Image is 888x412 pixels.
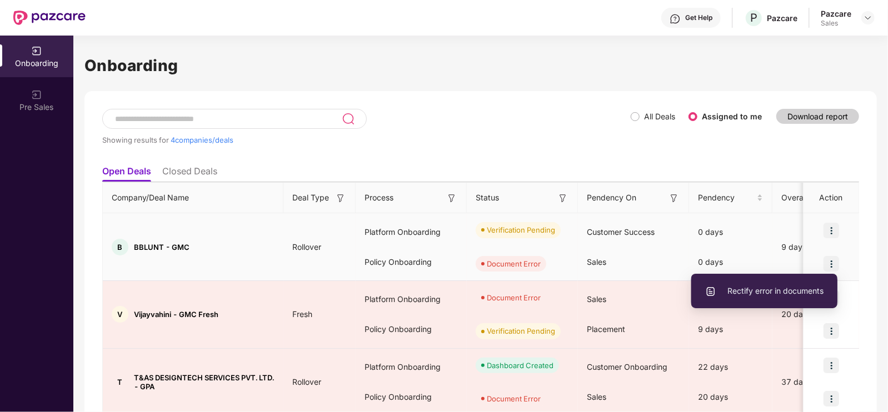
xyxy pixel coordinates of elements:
[772,376,867,388] div: 37 days
[356,284,467,314] div: Platform Onboarding
[487,393,541,404] div: Document Error
[587,257,606,267] span: Sales
[134,310,218,319] span: Vijayvahini - GMC Fresh
[134,373,275,391] span: T&AS DESIGNTECH SERVICES PVT. LTD. - GPA
[102,135,631,144] div: Showing results for
[824,323,839,339] img: icon
[356,314,467,344] div: Policy Onboarding
[335,193,346,204] img: svg+xml;base64,PHN2ZyB3aWR0aD0iMTYiIGhlaWdodD0iMTYiIHZpZXdCb3g9IjAgMCAxNiAxNiIgZmlsbD0ibm9uZSIgeG...
[767,13,797,23] div: Pazcare
[821,8,851,19] div: Pazcare
[102,165,151,182] li: Open Deals
[487,292,541,303] div: Document Error
[824,223,839,238] img: icon
[776,109,859,124] button: Download report
[705,285,824,297] span: Rectify error in documents
[476,192,499,204] span: Status
[587,324,625,334] span: Placement
[356,217,467,247] div: Platform Onboarding
[772,183,867,213] th: Overall Pendency
[356,352,467,382] div: Platform Onboarding
[487,224,555,235] div: Verification Pending
[13,11,86,25] img: New Pazcare Logo
[824,358,839,373] img: icon
[587,192,636,204] span: Pendency On
[587,227,655,237] span: Customer Success
[84,53,877,78] h1: Onboarding
[446,193,457,204] img: svg+xml;base64,PHN2ZyB3aWR0aD0iMTYiIGhlaWdodD0iMTYiIHZpZXdCb3g9IjAgMCAxNiAxNiIgZmlsbD0ibm9uZSIgeG...
[487,258,541,269] div: Document Error
[557,193,568,204] img: svg+xml;base64,PHN2ZyB3aWR0aD0iMTYiIGhlaWdodD0iMTYiIHZpZXdCb3g9IjAgMCAxNiAxNiIgZmlsbD0ibm9uZSIgeG...
[864,13,872,22] img: svg+xml;base64,PHN2ZyBpZD0iRHJvcGRvd24tMzJ4MzIiIHhtbG5zPSJodHRwOi8vd3d3LnczLm9yZy8yMDAwL3N2ZyIgd2...
[644,112,675,121] label: All Deals
[112,374,128,390] div: T
[171,135,233,144] span: 4 companies/deals
[365,192,393,204] span: Process
[587,294,606,304] span: Sales
[804,183,859,213] th: Action
[31,89,42,101] img: svg+xml;base64,PHN2ZyB3aWR0aD0iMjAiIGhlaWdodD0iMjAiIHZpZXdCb3g9IjAgMCAyMCAyMCIgZmlsbD0ibm9uZSIgeG...
[587,392,606,401] span: Sales
[689,382,772,412] div: 20 days
[283,242,330,252] span: Rollover
[587,362,667,371] span: Customer Onboarding
[112,306,128,323] div: V
[283,377,330,386] span: Rollover
[134,243,189,252] span: BBLUNT - GMC
[669,193,680,204] img: svg+xml;base64,PHN2ZyB3aWR0aD0iMTYiIGhlaWdodD0iMTYiIHZpZXdCb3g9IjAgMCAxNiAxNiIgZmlsbD0ibm9uZSIgeG...
[162,165,217,182] li: Closed Deals
[112,239,128,255] div: B
[824,391,839,406] img: icon
[689,217,772,247] div: 0 days
[824,256,839,272] img: icon
[31,46,42,57] img: svg+xml;base64,PHN2ZyB3aWR0aD0iMjAiIGhlaWdodD0iMjAiIHZpZXdCb3g9IjAgMCAyMCAyMCIgZmlsbD0ibm9uZSIgeG...
[689,352,772,382] div: 22 days
[342,112,355,125] img: svg+xml;base64,PHN2ZyB3aWR0aD0iMjQiIGhlaWdodD0iMjUiIHZpZXdCb3g9IjAgMCAyNCAyNSIgZmlsbD0ibm9uZSIgeG...
[292,192,329,204] span: Deal Type
[670,13,681,24] img: svg+xml;base64,PHN2ZyBpZD0iSGVscC0zMngzMiIgeG1sbnM9Imh0dHA6Ly93d3cudzMub3JnLzIwMDAvc3ZnIiB3aWR0aD...
[689,183,772,213] th: Pendency
[750,11,757,24] span: P
[702,112,762,121] label: Assigned to me
[689,314,772,344] div: 9 days
[772,241,867,253] div: 9 days
[356,247,467,277] div: Policy Onboarding
[689,247,772,277] div: 0 days
[103,183,283,213] th: Company/Deal Name
[487,325,555,336] div: Verification Pending
[685,13,712,22] div: Get Help
[705,286,716,297] img: svg+xml;base64,PHN2ZyBpZD0iVXBsb2FkX0xvZ3MiIGRhdGEtbmFtZT0iVXBsb2FkIExvZ3MiIHhtbG5zPSJodHRwOi8vd3...
[821,19,851,28] div: Sales
[698,192,755,204] span: Pendency
[487,360,553,371] div: Dashboard Created
[356,382,467,412] div: Policy Onboarding
[283,309,321,319] span: Fresh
